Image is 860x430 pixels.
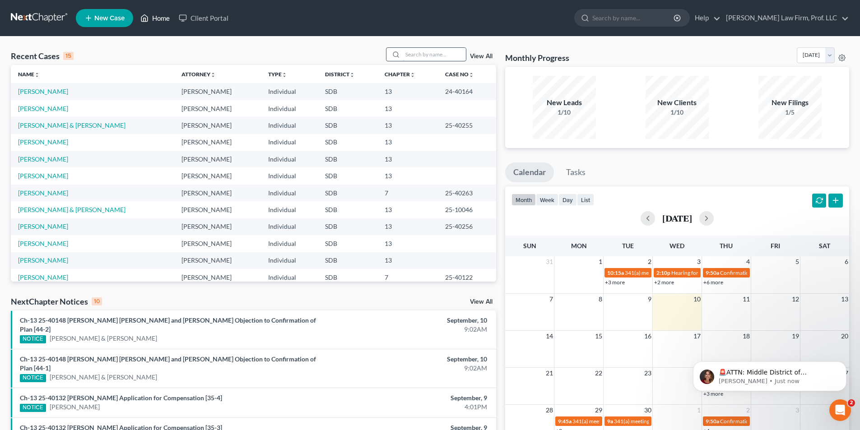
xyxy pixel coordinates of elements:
[261,218,318,235] td: Individual
[337,325,487,334] div: 9:02AM
[848,399,855,407] span: 2
[50,334,157,343] a: [PERSON_NAME] & [PERSON_NAME]
[18,71,40,78] a: Nameunfold_more
[706,269,719,276] span: 9:50a
[377,201,438,218] td: 13
[261,269,318,286] td: Individual
[377,269,438,286] td: 7
[445,71,474,78] a: Case Nounfold_more
[795,256,800,267] span: 5
[607,269,624,276] span: 10:15a
[261,252,318,269] td: Individual
[742,331,751,342] span: 18
[643,368,652,379] span: 23
[505,52,569,63] h3: Monthly Progress
[261,201,318,218] td: Individual
[791,331,800,342] span: 19
[377,185,438,201] td: 7
[318,151,377,167] td: SDB
[261,100,318,117] td: Individual
[438,185,496,201] td: 25-40263
[261,134,318,151] td: Individual
[261,83,318,100] td: Individual
[377,252,438,269] td: 13
[558,418,572,425] span: 9:45a
[662,213,692,223] h2: [DATE]
[643,331,652,342] span: 16
[745,405,751,416] span: 2
[656,269,670,276] span: 2:10p
[607,418,613,425] span: 9a
[545,331,554,342] span: 14
[377,235,438,252] td: 13
[438,83,496,100] td: 24-40164
[625,269,777,276] span: 341(a) meeting for [PERSON_NAME] & Cameo [PERSON_NAME]
[11,296,102,307] div: NextChapter Notices
[545,256,554,267] span: 31
[533,108,596,117] div: 1/10
[577,194,594,206] button: list
[771,242,780,250] span: Fri
[210,72,216,78] i: unfold_more
[844,256,849,267] span: 6
[669,242,684,250] span: Wed
[261,117,318,134] td: Individual
[647,256,652,267] span: 2
[174,83,261,100] td: [PERSON_NAME]
[470,53,493,60] a: View All
[18,273,68,281] a: [PERSON_NAME]
[720,269,823,276] span: Confirmation hearing for [PERSON_NAME]
[377,151,438,167] td: 13
[545,405,554,416] span: 28
[318,252,377,269] td: SDB
[11,51,74,61] div: Recent Cases
[318,134,377,151] td: SDB
[20,374,46,382] div: NOTICE
[706,418,719,425] span: 9:50a
[614,418,701,425] span: 341(a) meeting for [PERSON_NAME]
[20,316,316,333] a: Ch-13 25-40148 [PERSON_NAME] [PERSON_NAME] and [PERSON_NAME] Objection to Confirmation of Plan [4...
[18,256,68,264] a: [PERSON_NAME]
[174,100,261,117] td: [PERSON_NAME]
[647,294,652,305] span: 9
[438,117,496,134] td: 25-40255
[572,418,707,425] span: 341(a) meeting for [PERSON_NAME] & [PERSON_NAME]
[438,269,496,286] td: 25-40122
[505,162,554,182] a: Calendar
[721,10,849,26] a: [PERSON_NAME] Law Firm, Prof. LLC
[470,299,493,305] a: View All
[174,10,233,26] a: Client Portal
[703,279,723,286] a: +6 more
[18,206,126,213] a: [PERSON_NAME] & [PERSON_NAME]
[174,117,261,134] td: [PERSON_NAME]
[337,402,487,412] div: 4:01PM
[549,294,554,305] span: 7
[758,108,822,117] div: 1/5
[819,242,830,250] span: Sat
[18,189,68,197] a: [PERSON_NAME]
[745,256,751,267] span: 4
[174,134,261,151] td: [PERSON_NAME]
[643,405,652,416] span: 30
[318,269,377,286] td: SDB
[337,393,487,402] div: September, 9
[679,342,860,406] iframe: Intercom notifications message
[536,194,558,206] button: week
[174,269,261,286] td: [PERSON_NAME]
[720,242,733,250] span: Thu
[20,355,316,372] a: Ch-13 25-40148 [PERSON_NAME] [PERSON_NAME] and [PERSON_NAME] Objection to Confirmation of Plan [4...
[671,269,742,276] span: Hearing for [PERSON_NAME]
[385,71,415,78] a: Chapterunfold_more
[318,218,377,235] td: SDB
[696,405,702,416] span: 1
[646,108,709,117] div: 1/10
[829,399,851,421] iframe: Intercom live chat
[318,201,377,218] td: SDB
[318,167,377,184] td: SDB
[646,97,709,108] div: New Clients
[377,218,438,235] td: 13
[523,242,536,250] span: Sun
